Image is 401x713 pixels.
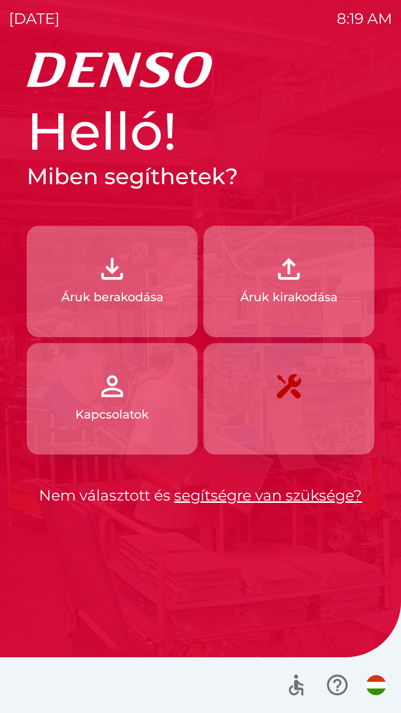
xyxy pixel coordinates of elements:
[27,100,374,163] h1: Helló!
[27,226,198,337] button: Áruk berakodása
[337,7,392,30] p: 8:19 AM
[75,406,149,423] p: Kapcsolatok
[96,370,128,403] img: 072f4d46-cdf8-44b2-b931-d189da1a2739.png
[240,288,338,306] p: Áruk kirakodása
[203,226,374,337] button: Áruk kirakodása
[27,484,374,507] p: Nem választott és
[96,253,128,285] img: 918cc13a-b407-47b8-8082-7d4a57a89498.png
[27,52,374,88] img: Logo
[174,486,362,504] a: segítségre van szüksége?
[61,288,163,306] p: Áruk berakodása
[273,370,305,403] img: 7408382d-57dc-4d4c-ad5a-dca8f73b6e74.png
[9,7,60,30] p: [DATE]
[27,163,374,190] h2: Miben segíthetek?
[273,253,305,285] img: 2fb22d7f-6f53-46d3-a092-ee91fce06e5d.png
[366,675,386,695] img: hu flag
[27,343,198,455] button: Kapcsolatok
